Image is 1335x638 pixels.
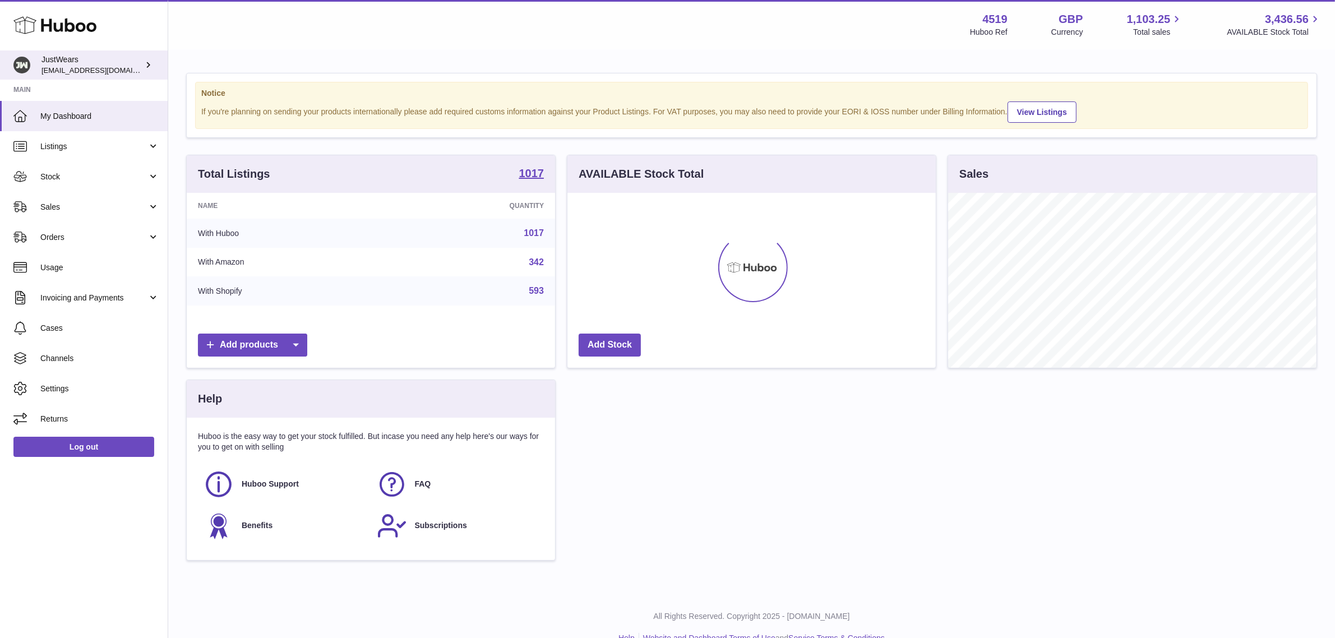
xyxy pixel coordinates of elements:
[519,168,544,181] a: 1017
[524,228,544,238] a: 1017
[40,323,159,334] span: Cases
[970,27,1008,38] div: Huboo Ref
[187,276,389,306] td: With Shopify
[40,232,147,243] span: Orders
[529,257,544,267] a: 342
[377,469,539,500] a: FAQ
[40,262,159,273] span: Usage
[1265,12,1309,27] span: 3,436.56
[204,469,366,500] a: Huboo Support
[40,172,147,182] span: Stock
[1059,12,1083,27] strong: GBP
[959,167,988,182] h3: Sales
[519,168,544,179] strong: 1017
[579,334,641,357] a: Add Stock
[415,520,467,531] span: Subscriptions
[41,54,142,76] div: JustWears
[242,479,299,489] span: Huboo Support
[415,479,431,489] span: FAQ
[187,219,389,248] td: With Huboo
[389,193,555,219] th: Quantity
[1008,101,1077,123] a: View Listings
[201,100,1302,123] div: If you're planning on sending your products internationally please add required customs informati...
[13,57,30,73] img: internalAdmin-4519@internal.huboo.com
[187,193,389,219] th: Name
[201,88,1302,99] strong: Notice
[198,334,307,357] a: Add products
[1227,27,1322,38] span: AVAILABLE Stock Total
[41,66,165,75] span: [EMAIL_ADDRESS][DOMAIN_NAME]
[1051,27,1083,38] div: Currency
[1133,27,1183,38] span: Total sales
[40,202,147,212] span: Sales
[242,520,272,531] span: Benefits
[187,248,389,277] td: With Amazon
[1227,12,1322,38] a: 3,436.56 AVAILABLE Stock Total
[40,141,147,152] span: Listings
[40,383,159,394] span: Settings
[204,511,366,541] a: Benefits
[529,286,544,295] a: 593
[982,12,1008,27] strong: 4519
[177,611,1326,622] p: All Rights Reserved. Copyright 2025 - [DOMAIN_NAME]
[579,167,704,182] h3: AVAILABLE Stock Total
[13,437,154,457] a: Log out
[198,391,222,406] h3: Help
[40,414,159,424] span: Returns
[40,353,159,364] span: Channels
[1127,12,1184,38] a: 1,103.25 Total sales
[40,111,159,122] span: My Dashboard
[1127,12,1171,27] span: 1,103.25
[198,431,544,452] p: Huboo is the easy way to get your stock fulfilled. But incase you need any help here's our ways f...
[377,511,539,541] a: Subscriptions
[40,293,147,303] span: Invoicing and Payments
[198,167,270,182] h3: Total Listings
